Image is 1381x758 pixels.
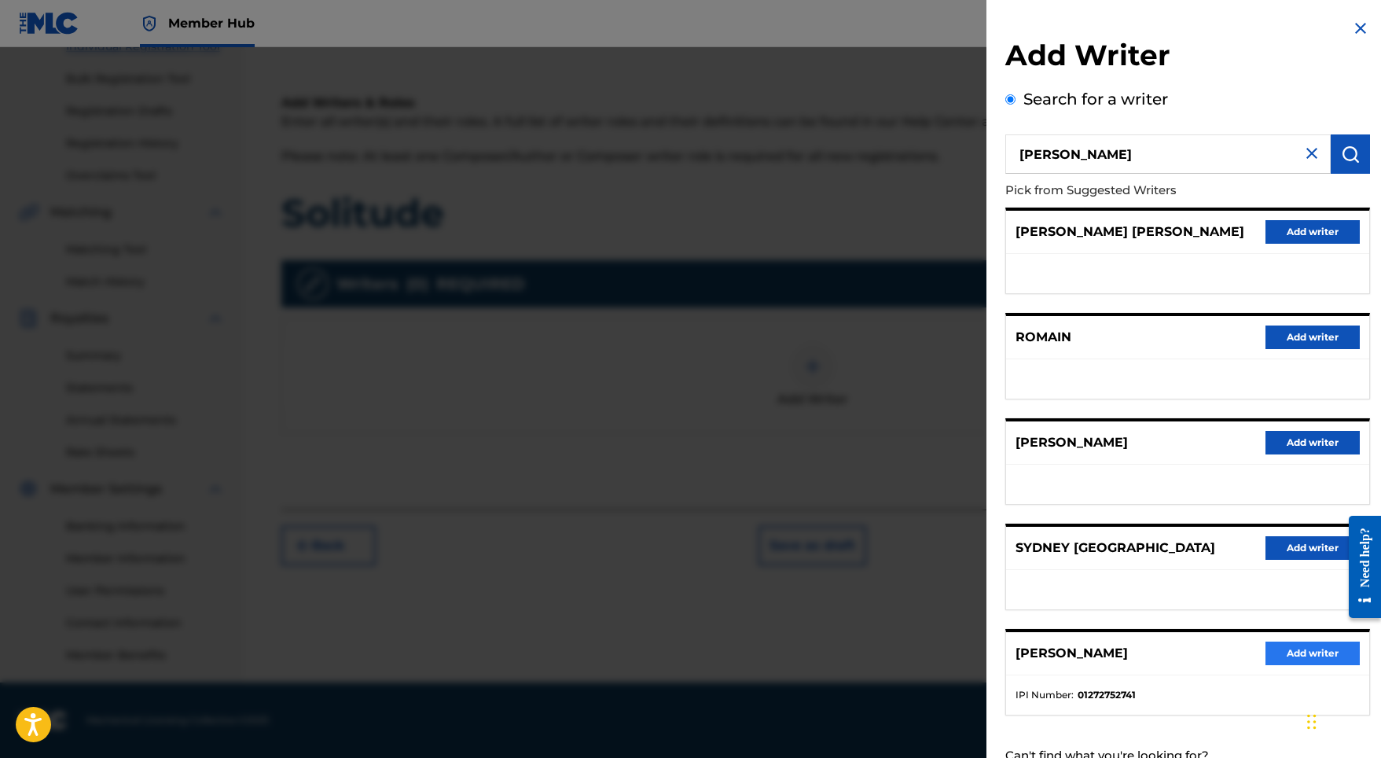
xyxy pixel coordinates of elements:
[1005,134,1331,174] input: Search writer's name or IPI Number
[1078,688,1136,702] strong: 01272752741
[1265,326,1360,349] button: Add writer
[1265,220,1360,244] button: Add writer
[1341,145,1360,164] img: Search Works
[1302,683,1381,758] iframe: Chat Widget
[1016,539,1215,557] p: SYDNEY [GEOGRAPHIC_DATA]
[1337,502,1381,632] iframe: Resource Center
[168,14,255,32] span: Member Hub
[1016,433,1128,452] p: [PERSON_NAME]
[1302,144,1321,163] img: close
[1265,642,1360,665] button: Add writer
[1016,644,1128,663] p: [PERSON_NAME]
[1016,328,1071,347] p: ROMAIN
[1016,688,1074,702] span: IPI Number :
[1307,698,1317,745] div: Drag
[19,12,79,35] img: MLC Logo
[140,14,159,33] img: Top Rightsholder
[1265,431,1360,454] button: Add writer
[1005,38,1370,78] h2: Add Writer
[1265,536,1360,560] button: Add writer
[1016,223,1244,241] p: [PERSON_NAME] [PERSON_NAME]
[1023,90,1168,109] label: Search for a writer
[1005,174,1280,208] p: Pick from Suggested Writers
